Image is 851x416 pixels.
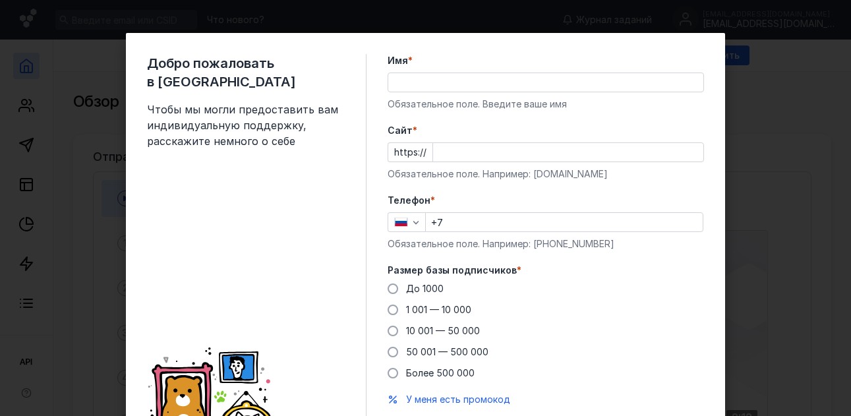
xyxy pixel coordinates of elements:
[388,167,704,181] div: Обязательное поле. Например: [DOMAIN_NAME]
[147,102,345,149] span: Чтобы мы могли предоставить вам индивидуальную поддержку, расскажите немного о себе
[388,237,704,251] div: Обязательное поле. Например: [PHONE_NUMBER]
[388,124,413,137] span: Cайт
[147,54,345,91] span: Добро пожаловать в [GEOGRAPHIC_DATA]
[406,346,488,357] span: 50 001 — 500 000
[406,325,480,336] span: 10 001 — 50 000
[388,264,517,277] span: Размер базы подписчиков
[406,394,510,405] span: У меня есть промокод
[406,393,510,406] button: У меня есть промокод
[406,283,444,294] span: До 1000
[388,54,408,67] span: Имя
[406,304,471,315] span: 1 001 — 10 000
[388,98,704,111] div: Обязательное поле. Введите ваше имя
[388,194,430,207] span: Телефон
[406,367,475,378] span: Более 500 000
